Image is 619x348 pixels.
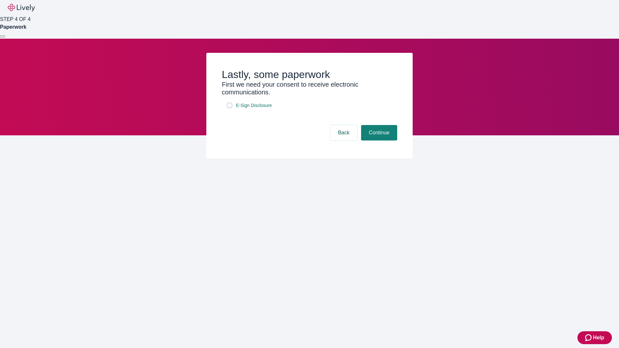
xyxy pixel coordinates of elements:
a: e-sign disclosure document [235,101,273,110]
span: E-Sign Disclosure [236,102,272,109]
h2: Lastly, some paperwork [222,68,397,81]
button: Zendesk support iconHelp [577,331,612,344]
img: Lively [8,4,35,12]
button: Continue [361,125,397,140]
svg: Zendesk support icon [585,334,593,342]
button: Back [330,125,357,140]
span: Help [593,334,604,342]
h3: First we need your consent to receive electronic communications. [222,81,397,96]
